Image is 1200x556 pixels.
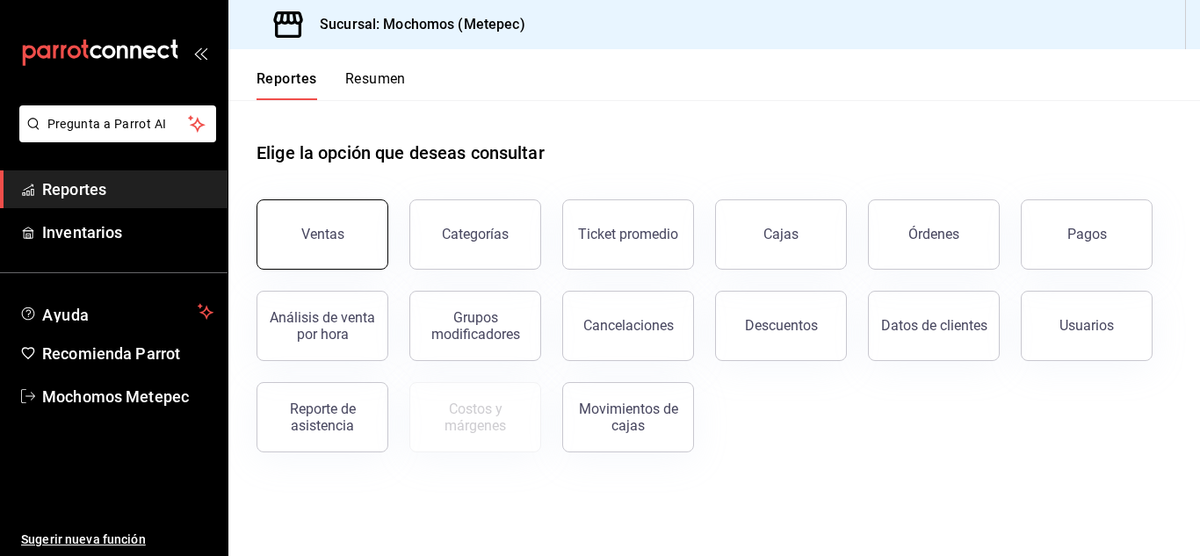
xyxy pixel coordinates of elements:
button: Contrata inventarios para ver este reporte [409,382,541,452]
h3: Sucursal: Mochomos (Metepec) [306,14,525,35]
span: Pregunta a Parrot AI [47,115,189,134]
div: Órdenes [908,226,959,242]
h1: Elige la opción que deseas consultar [257,140,545,166]
div: Análisis de venta por hora [268,309,377,343]
span: Ayuda [42,301,191,322]
div: Categorías [442,226,509,242]
button: Datos de clientes [868,291,1000,361]
div: Ventas [301,226,344,242]
span: Reportes [42,177,213,201]
button: Movimientos de cajas [562,382,694,452]
div: navigation tabs [257,70,406,100]
span: Inventarios [42,220,213,244]
div: Descuentos [745,317,818,334]
div: Usuarios [1059,317,1114,334]
div: Ticket promedio [578,226,678,242]
button: Órdenes [868,199,1000,270]
button: Descuentos [715,291,847,361]
span: Mochomos Metepec [42,385,213,408]
a: Pregunta a Parrot AI [12,127,216,146]
button: Resumen [345,70,406,100]
button: Pagos [1021,199,1153,270]
button: Cancelaciones [562,291,694,361]
button: Ventas [257,199,388,270]
button: Usuarios [1021,291,1153,361]
div: Datos de clientes [881,317,987,334]
button: open_drawer_menu [193,46,207,60]
div: Cancelaciones [583,317,674,334]
button: Reporte de asistencia [257,382,388,452]
div: Pagos [1067,226,1107,242]
div: Reporte de asistencia [268,401,377,434]
div: Costos y márgenes [421,401,530,434]
span: Sugerir nueva función [21,531,213,549]
span: Recomienda Parrot [42,342,213,365]
button: Reportes [257,70,317,100]
button: Ticket promedio [562,199,694,270]
div: Grupos modificadores [421,309,530,343]
div: Movimientos de cajas [574,401,683,434]
button: Categorías [409,199,541,270]
div: Cajas [763,226,799,242]
button: Grupos modificadores [409,291,541,361]
button: Cajas [715,199,847,270]
button: Pregunta a Parrot AI [19,105,216,142]
button: Análisis de venta por hora [257,291,388,361]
